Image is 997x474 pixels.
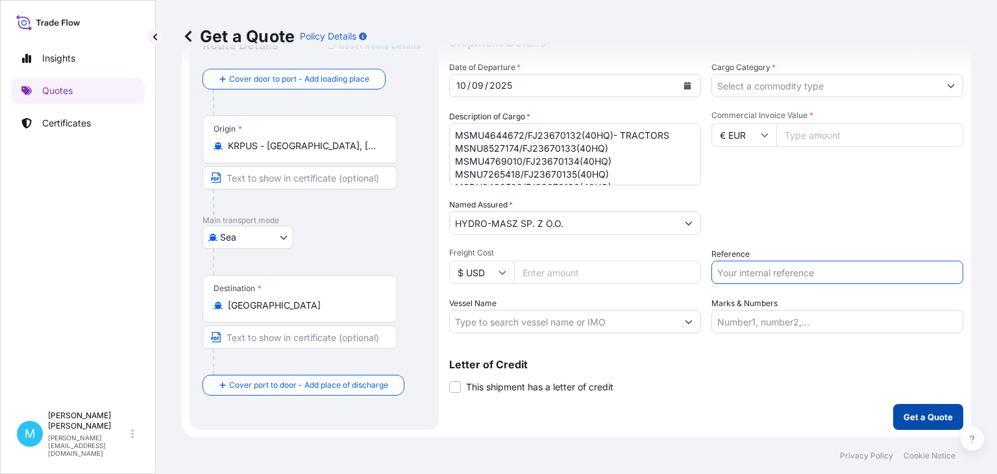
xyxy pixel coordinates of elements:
[840,451,893,461] a: Privacy Policy
[11,78,145,104] a: Quotes
[711,110,963,121] span: Commercial Invoice Value
[300,30,356,43] p: Policy Details
[220,231,236,244] span: Sea
[214,124,242,134] div: Origin
[42,84,73,97] p: Quotes
[229,73,369,86] span: Cover door to port - Add loading place
[25,427,35,440] span: M
[228,299,381,312] input: Destination
[228,139,381,152] input: Origin
[904,410,953,423] p: Get a Quote
[677,310,700,333] button: Show suggestions
[449,359,963,370] p: Letter of Credit
[48,410,129,431] p: [PERSON_NAME] [PERSON_NAME]
[514,261,701,284] input: Enter amount
[776,123,963,147] input: Type amount
[48,434,129,457] p: [PERSON_NAME][EMAIL_ADDRESS][DOMAIN_NAME]
[711,261,963,284] input: Your internal reference
[449,297,497,310] label: Vessel Name
[203,166,397,189] input: Text to appear on certificate
[203,226,293,249] button: Select transport
[711,297,778,310] label: Marks & Numbers
[455,78,467,93] div: day,
[182,26,295,47] p: Get a Quote
[11,45,145,71] a: Insights
[939,74,963,97] button: Show suggestions
[467,78,471,93] div: /
[203,69,386,89] button: Cover door to port - Add loading place
[203,215,426,226] p: Main transport mode
[893,404,963,430] button: Get a Quote
[449,248,701,258] span: Freight Cost
[677,211,700,235] button: Show suggestions
[11,110,145,136] a: Certificates
[488,78,513,93] div: year,
[471,78,485,93] div: month,
[214,283,262,294] div: Destination
[449,198,513,211] label: Named Assured
[712,74,939,97] input: Select a commodity type
[203,326,397,349] input: Text to appear on certificate
[711,248,750,261] label: Reference
[229,379,388,392] span: Cover port to door - Add place of discharge
[450,211,677,235] input: Full name
[677,75,698,96] button: Calendar
[450,310,677,333] input: Type to search vessel name or IMO
[42,52,75,65] p: Insights
[42,117,91,130] p: Certificates
[904,451,955,461] a: Cookie Notice
[466,381,613,394] span: This shipment has a letter of credit
[485,78,488,93] div: /
[203,375,404,396] button: Cover port to door - Add place of discharge
[711,310,963,333] input: Number1, number2,...
[449,110,530,123] label: Description of Cargo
